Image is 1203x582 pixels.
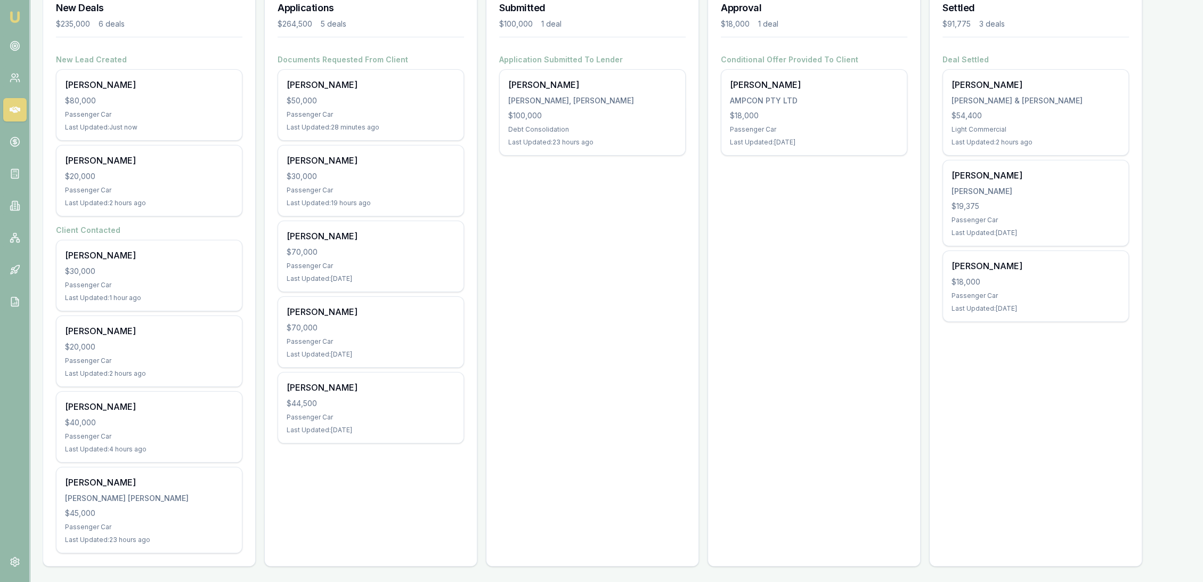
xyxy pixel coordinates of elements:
div: Passenger Car [65,357,233,365]
div: Last Updated: [DATE] [952,304,1120,313]
div: $18,000 [721,19,750,29]
div: Debt Consolidation [508,125,677,134]
div: 3 deals [979,19,1005,29]
div: Last Updated: 1 hour ago [65,294,233,302]
div: [PERSON_NAME] [952,78,1120,91]
h3: New Deals [56,1,242,15]
div: [PERSON_NAME] [952,186,1120,197]
div: $50,000 [287,95,455,106]
div: [PERSON_NAME] [65,400,233,413]
div: Last Updated: [DATE] [730,138,898,147]
div: [PERSON_NAME] [508,78,677,91]
div: $45,000 [65,508,233,519]
div: $235,000 [56,19,90,29]
div: [PERSON_NAME] & [PERSON_NAME] [952,95,1120,106]
div: [PERSON_NAME], [PERSON_NAME] [508,95,677,106]
div: Last Updated: [DATE] [287,426,455,434]
h3: Submitted [499,1,686,15]
div: $70,000 [287,247,455,257]
div: [PERSON_NAME] [287,305,455,318]
div: Passenger Car [65,523,233,531]
div: $18,000 [730,110,898,121]
div: $264,500 [278,19,312,29]
div: Last Updated: Just now [65,123,233,132]
div: [PERSON_NAME] [65,249,233,262]
div: Last Updated: [DATE] [287,274,455,283]
div: Last Updated: 23 hours ago [65,536,233,544]
div: [PERSON_NAME] [65,154,233,167]
div: Last Updated: [DATE] [952,229,1120,237]
h4: Client Contacted [56,225,242,236]
h4: Deal Settled [942,54,1129,65]
div: $100,000 [499,19,533,29]
div: Passenger Car [65,281,233,289]
div: Passenger Car [287,337,455,346]
h4: Conditional Offer Provided To Client [721,54,907,65]
img: emu-icon-u.png [9,11,21,23]
div: $20,000 [65,171,233,182]
div: 5 deals [321,19,346,29]
h4: New Lead Created [56,54,242,65]
div: [PERSON_NAME] [PERSON_NAME] [65,493,233,504]
div: Passenger Car [65,186,233,195]
div: 1 deal [541,19,562,29]
div: Passenger Car [65,432,233,441]
div: Last Updated: 2 hours ago [952,138,1120,147]
div: $44,500 [287,398,455,409]
h3: Approval [721,1,907,15]
div: [PERSON_NAME] [287,78,455,91]
div: $54,400 [952,110,1120,121]
div: $20,000 [65,342,233,352]
div: Passenger Car [287,262,455,270]
div: Passenger Car [730,125,898,134]
h3: Settled [942,1,1129,15]
div: Passenger Car [287,110,455,119]
div: Last Updated: 28 minutes ago [287,123,455,132]
div: $19,375 [952,201,1120,212]
div: [PERSON_NAME] [287,154,455,167]
div: [PERSON_NAME] [65,325,233,337]
div: Last Updated: 23 hours ago [508,138,677,147]
div: $30,000 [287,171,455,182]
h4: Documents Requested From Client [278,54,464,65]
div: $80,000 [65,95,233,106]
div: [PERSON_NAME] [287,230,455,242]
div: AMPCON PTY LTD [730,95,898,106]
div: $30,000 [65,266,233,277]
div: [PERSON_NAME] [952,169,1120,182]
div: Last Updated: 2 hours ago [65,369,233,378]
div: 1 deal [758,19,778,29]
div: $40,000 [65,417,233,428]
div: [PERSON_NAME] [287,381,455,394]
div: Passenger Car [287,413,455,422]
div: Passenger Car [65,110,233,119]
div: [PERSON_NAME] [952,260,1120,272]
div: [PERSON_NAME] [65,476,233,489]
div: [PERSON_NAME] [730,78,898,91]
div: Last Updated: 2 hours ago [65,199,233,207]
div: 6 deals [99,19,125,29]
div: [PERSON_NAME] [65,78,233,91]
div: Light Commercial [952,125,1120,134]
div: Passenger Car [952,292,1120,300]
div: $18,000 [952,277,1120,287]
div: Passenger Car [952,216,1120,224]
div: Last Updated: [DATE] [287,350,455,359]
div: $100,000 [508,110,677,121]
div: $70,000 [287,322,455,333]
h4: Application Submitted To Lender [499,54,686,65]
div: Passenger Car [287,186,455,195]
div: $91,775 [942,19,971,29]
div: Last Updated: 4 hours ago [65,445,233,454]
h3: Applications [278,1,464,15]
div: Last Updated: 19 hours ago [287,199,455,207]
